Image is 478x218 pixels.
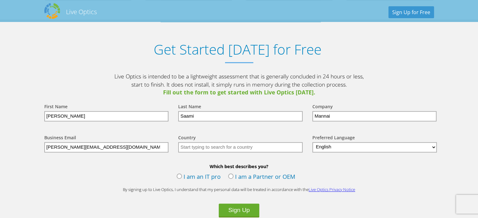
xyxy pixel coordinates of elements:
[177,173,221,182] label: I am an IT pro
[38,163,440,169] b: Which best describes you?
[312,104,333,111] label: Company
[66,8,97,16] h2: Live Optics
[38,41,437,57] h1: Get Started [DATE] for Free
[113,88,365,97] span: Fill out the form to get started with Live Optics [DATE].
[44,135,76,142] label: Business Email
[44,3,60,19] img: Dell Dpack
[388,6,434,18] a: Sign Up for Free
[113,187,365,193] p: By signing up to Live Optics, I understand that my personal data will be treated in accordance wi...
[44,104,68,111] label: First Name
[178,135,196,142] label: Country
[309,187,355,192] a: Live Optics Privacy Notice
[113,72,365,97] p: Live Optics is intended to be a lightweight assessment that is generally concluded in 24 hours or...
[228,173,295,182] label: I am a Partner or OEM
[178,142,303,152] input: Start typing to search for a country
[178,104,201,111] label: Last Name
[312,135,355,142] label: Preferred Language
[219,204,259,217] button: Sign Up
